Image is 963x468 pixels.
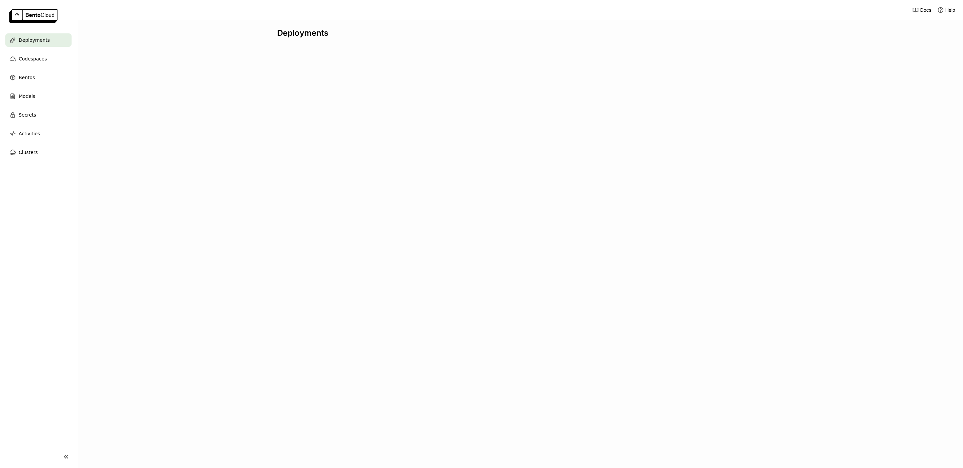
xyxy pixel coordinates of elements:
span: Help [945,7,955,13]
a: Clusters [5,146,72,159]
div: Deployments [277,28,763,38]
img: logo [9,9,58,23]
a: Bentos [5,71,72,84]
span: Deployments [19,36,50,44]
div: Help [937,7,955,13]
span: Models [19,92,35,100]
span: Bentos [19,73,35,82]
a: Secrets [5,108,72,122]
span: Codespaces [19,55,47,63]
span: Activities [19,130,40,138]
a: Models [5,90,72,103]
a: Docs [912,7,931,13]
span: Secrets [19,111,36,119]
a: Activities [5,127,72,140]
span: Clusters [19,148,38,156]
span: Docs [920,7,931,13]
